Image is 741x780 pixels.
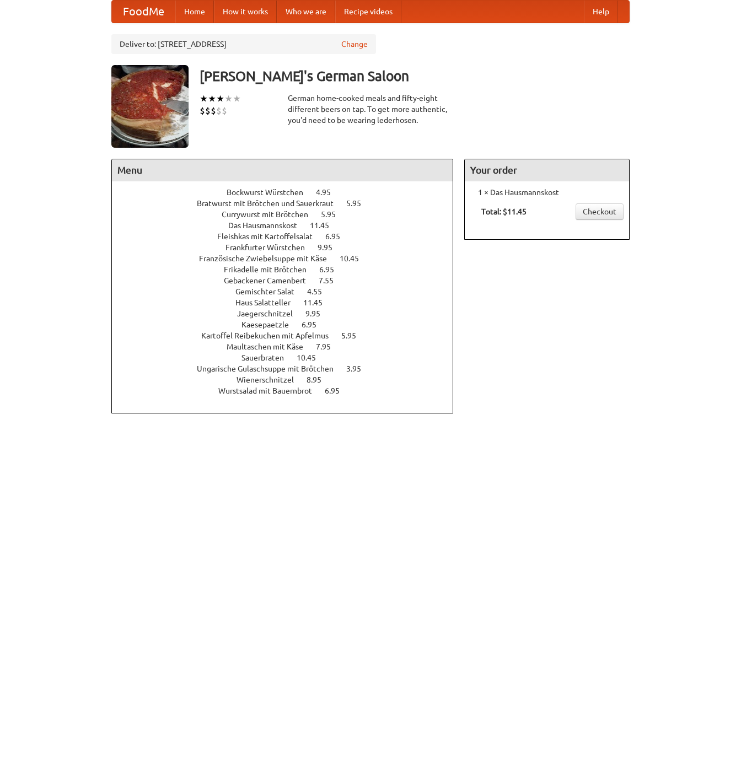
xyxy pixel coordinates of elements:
li: ★ [233,93,241,105]
span: Maultaschen mit Käse [227,342,314,351]
a: Wurstsalad mit Bauernbrot 6.95 [218,386,360,395]
a: Checkout [576,203,624,220]
h4: Menu [112,159,453,181]
span: Wurstsalad mit Bauernbrot [218,386,323,395]
a: Change [341,39,368,50]
li: 1 × Das Hausmannskost [470,187,624,198]
span: 4.95 [316,188,342,197]
li: ★ [216,93,224,105]
li: $ [211,105,216,117]
span: 6.95 [319,265,345,274]
span: 11.45 [310,221,340,230]
a: Recipe videos [335,1,401,23]
li: ★ [224,93,233,105]
span: Wienerschnitzel [237,375,305,384]
span: Gebackener Camenbert [224,276,317,285]
span: Sauerbraten [241,353,295,362]
a: Frankfurter Würstchen 9.95 [225,243,353,252]
a: Maultaschen mit Käse 7.95 [227,342,351,351]
a: How it works [214,1,277,23]
span: Frikadelle mit Brötchen [224,265,318,274]
span: 9.95 [318,243,343,252]
span: 5.95 [321,210,347,219]
span: Bockwurst Würstchen [227,188,314,197]
span: Ungarische Gulaschsuppe mit Brötchen [197,364,345,373]
a: Kaesepaetzle 6.95 [241,320,337,329]
h4: Your order [465,159,629,181]
span: 4.55 [307,287,333,296]
a: Sauerbraten 10.45 [241,353,336,362]
b: Total: $11.45 [481,207,527,216]
span: 10.45 [340,254,370,263]
span: 9.95 [305,309,331,318]
span: 8.95 [307,375,332,384]
a: Frikadelle mit Brötchen 6.95 [224,265,355,274]
div: Deliver to: [STREET_ADDRESS] [111,34,376,54]
span: 6.95 [302,320,327,329]
span: Currywurst mit Brötchen [222,210,319,219]
li: ★ [200,93,208,105]
span: Bratwurst mit Brötchen und Sauerkraut [197,199,345,208]
h3: [PERSON_NAME]'s German Saloon [200,65,630,87]
li: ★ [208,93,216,105]
div: German home-cooked meals and fifty-eight different beers on tap. To get more authentic, you'd nee... [288,93,453,126]
img: angular.jpg [111,65,189,148]
a: Bockwurst Würstchen 4.95 [227,188,351,197]
span: 5.95 [346,199,372,208]
a: Fleishkas mit Kartoffelsalat 6.95 [217,232,361,241]
li: $ [200,105,205,117]
a: Ungarische Gulaschsuppe mit Brötchen 3.95 [197,364,382,373]
a: Gebackener Camenbert 7.55 [224,276,354,285]
a: Gemischter Salat 4.55 [235,287,342,296]
a: FoodMe [112,1,175,23]
span: Kartoffel Reibekuchen mit Apfelmus [201,331,340,340]
a: Französische Zwiebelsuppe mit Käse 10.45 [199,254,379,263]
span: 11.45 [303,298,334,307]
span: Kaesepaetzle [241,320,300,329]
span: 6.95 [325,386,351,395]
li: $ [205,105,211,117]
span: Jaegerschnitzel [237,309,304,318]
span: Haus Salatteller [235,298,302,307]
a: Wienerschnitzel 8.95 [237,375,342,384]
a: Kartoffel Reibekuchen mit Apfelmus 5.95 [201,331,377,340]
span: 10.45 [297,353,327,362]
span: 6.95 [325,232,351,241]
li: $ [216,105,222,117]
li: $ [222,105,227,117]
span: Gemischter Salat [235,287,305,296]
span: Fleishkas mit Kartoffelsalat [217,232,324,241]
span: Das Hausmannskost [228,221,308,230]
a: Jaegerschnitzel 9.95 [237,309,341,318]
a: Home [175,1,214,23]
span: Französische Zwiebelsuppe mit Käse [199,254,338,263]
span: Frankfurter Würstchen [225,243,316,252]
span: 5.95 [341,331,367,340]
a: Haus Salatteller 11.45 [235,298,343,307]
span: 3.95 [346,364,372,373]
span: 7.95 [316,342,342,351]
a: Das Hausmannskost 11.45 [228,221,350,230]
a: Bratwurst mit Brötchen und Sauerkraut 5.95 [197,199,382,208]
a: Currywurst mit Brötchen 5.95 [222,210,356,219]
a: Help [584,1,618,23]
span: 7.55 [319,276,345,285]
a: Who we are [277,1,335,23]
